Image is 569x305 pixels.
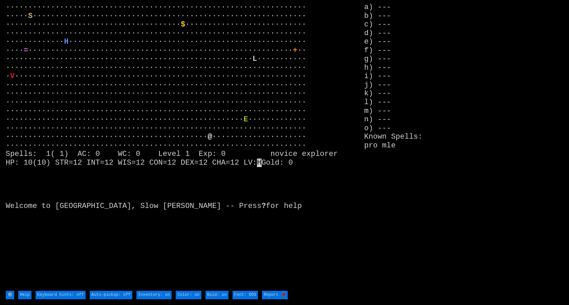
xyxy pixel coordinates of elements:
[24,46,28,55] font: =
[262,291,288,300] input: Report 🐞
[28,12,32,20] font: S
[364,3,563,290] stats: a) --- b) --- c) --- d) --- e) --- f) --- g) --- h) --- i) --- j) --- k) --- l) --- m) --- n) ---...
[90,291,132,300] input: Auto-pickup: off
[36,291,86,300] input: Keyboard hints: off
[181,20,185,29] font: $
[293,46,297,55] font: +
[6,291,14,300] input: ⚙️
[18,291,31,300] input: Help
[253,55,257,63] font: L
[233,291,258,300] input: Font: DOS
[176,291,201,300] input: Color: on
[207,133,212,141] font: @
[257,159,261,167] mark: H
[136,291,172,300] input: Inventory: on
[262,202,266,210] b: ?
[205,291,228,300] input: Bold: on
[244,115,248,124] font: E
[6,3,364,290] larn: ··································································· ····· ·······················...
[64,38,68,46] font: H
[10,72,15,80] font: V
